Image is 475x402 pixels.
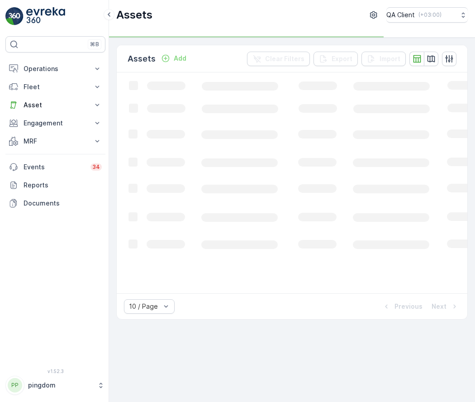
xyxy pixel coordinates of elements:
img: logo [5,7,24,25]
p: ( +03:00 ) [418,11,442,19]
a: Reports [5,176,105,194]
button: Asset [5,96,105,114]
button: Export [313,52,358,66]
p: pingdom [28,381,93,390]
p: Reports [24,181,102,190]
p: Assets [116,8,152,22]
p: Events [24,163,85,172]
a: Documents [5,194,105,212]
p: Operations [24,64,87,73]
p: Next [432,302,446,311]
p: Add [174,54,186,63]
p: Documents [24,199,102,208]
a: Events34 [5,158,105,176]
button: Operations [5,60,105,78]
button: QA Client(+03:00) [386,7,468,23]
div: PP [8,378,22,392]
p: 34 [92,163,100,171]
button: Clear Filters [247,52,310,66]
p: Asset [24,100,87,110]
p: Export [332,54,352,63]
button: Next [431,301,460,312]
img: logo_light-DOdMpM7g.png [26,7,65,25]
p: ⌘B [90,41,99,48]
button: MRF [5,132,105,150]
p: Fleet [24,82,87,91]
span: v 1.52.3 [5,368,105,374]
button: Fleet [5,78,105,96]
button: PPpingdom [5,376,105,395]
button: Engagement [5,114,105,132]
p: Clear Filters [265,54,304,63]
button: Add [157,53,190,64]
p: Previous [394,302,423,311]
p: Assets [128,53,156,65]
button: Previous [381,301,423,312]
p: Import [380,54,400,63]
p: QA Client [386,10,415,19]
button: Import [361,52,406,66]
p: Engagement [24,119,87,128]
p: MRF [24,137,87,146]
